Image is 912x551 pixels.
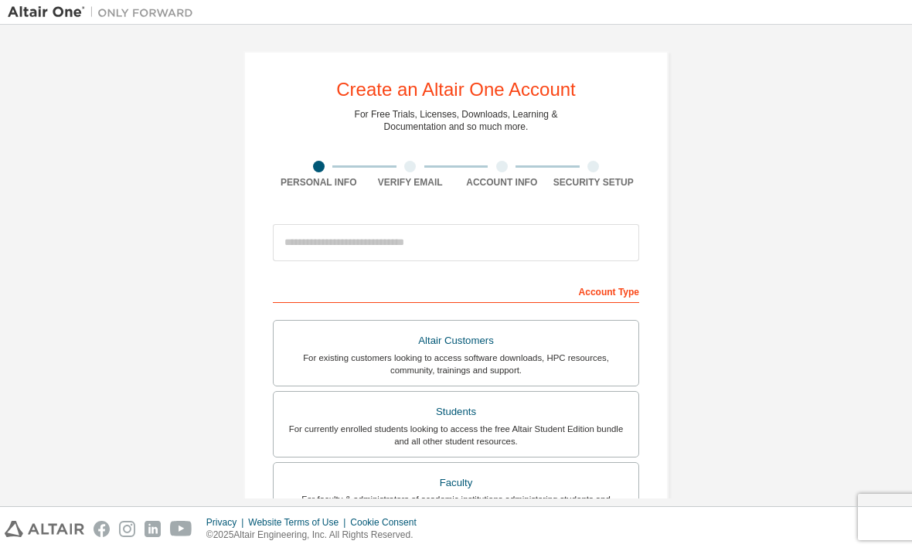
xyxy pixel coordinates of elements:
div: For currently enrolled students looking to access the free Altair Student Edition bundle and all ... [283,423,629,447]
div: Cookie Consent [350,516,425,529]
div: Students [283,401,629,423]
div: Altair Customers [283,330,629,352]
img: Altair One [8,5,201,20]
div: Website Terms of Use [248,516,350,529]
div: Faculty [283,472,629,494]
img: facebook.svg [94,521,110,537]
p: © 2025 Altair Engineering, Inc. All Rights Reserved. [206,529,426,542]
div: Account Type [273,278,639,303]
img: altair_logo.svg [5,521,84,537]
div: Privacy [206,516,248,529]
div: For faculty & administrators of academic institutions administering students and accessing softwa... [283,493,629,518]
div: Create an Altair One Account [336,80,576,99]
div: For existing customers looking to access software downloads, HPC resources, community, trainings ... [283,352,629,376]
img: instagram.svg [119,521,135,537]
img: youtube.svg [170,521,192,537]
img: linkedin.svg [145,521,161,537]
div: Verify Email [365,176,457,189]
div: For Free Trials, Licenses, Downloads, Learning & Documentation and so much more. [355,108,558,133]
div: Personal Info [273,176,365,189]
div: Account Info [456,176,548,189]
div: Security Setup [548,176,640,189]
